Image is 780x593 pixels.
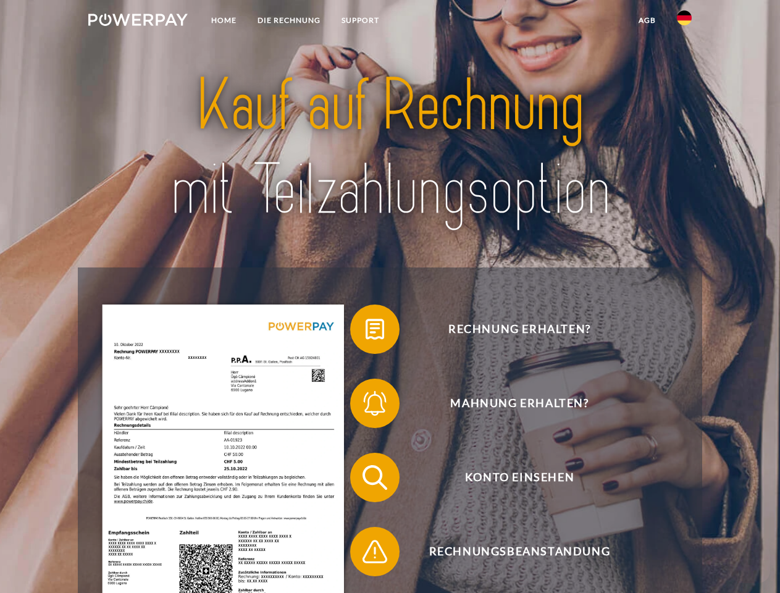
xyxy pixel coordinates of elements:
a: agb [628,9,666,32]
button: Konto einsehen [350,453,671,502]
button: Mahnung erhalten? [350,379,671,428]
a: DIE RECHNUNG [247,9,331,32]
iframe: Button to launch messaging window [731,544,770,583]
img: de [677,11,692,25]
a: Home [201,9,247,32]
span: Rechnungsbeanstandung [368,527,671,576]
img: qb_bill.svg [359,314,390,345]
img: logo-powerpay-white.svg [88,14,188,26]
img: title-powerpay_de.svg [118,59,662,237]
a: SUPPORT [331,9,390,32]
img: qb_warning.svg [359,536,390,567]
button: Rechnung erhalten? [350,305,671,354]
span: Mahnung erhalten? [368,379,671,428]
span: Rechnung erhalten? [368,305,671,354]
img: qb_search.svg [359,462,390,493]
span: Konto einsehen [368,453,671,502]
img: qb_bell.svg [359,388,390,419]
button: Rechnungsbeanstandung [350,527,671,576]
